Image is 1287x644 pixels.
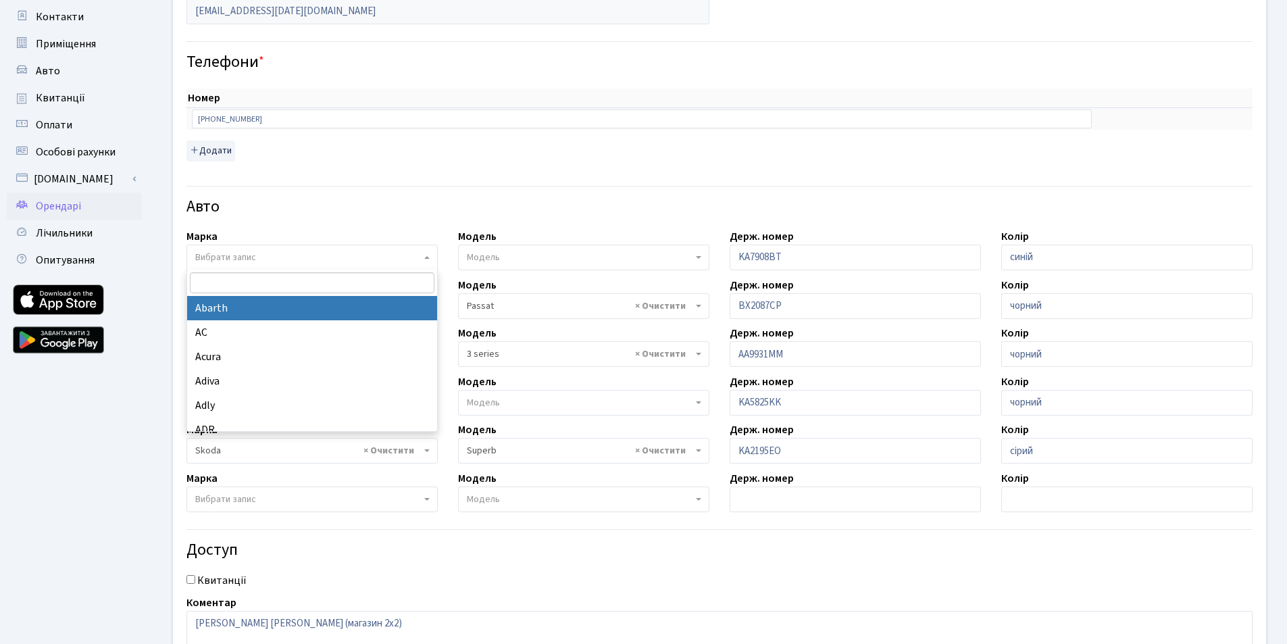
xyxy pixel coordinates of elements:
a: Авто [7,57,142,84]
span: Вибрати запис [195,251,256,264]
label: Коментар [186,595,236,611]
a: [DOMAIN_NAME] [7,166,142,193]
label: Колір [1001,422,1029,438]
li: Acura [187,345,437,369]
li: Adiva [187,369,437,393]
label: Марка [186,470,218,487]
span: Авто [36,64,60,78]
li: AC [187,320,437,345]
label: Колір [1001,325,1029,341]
span: Приміщення [36,36,96,51]
span: Опитування [36,253,95,268]
label: Модель [458,470,497,487]
span: Особові рахунки [36,145,116,159]
label: Колір [1001,228,1029,245]
a: Опитування [7,247,142,274]
label: Колір [1001,470,1029,487]
span: Superb [467,444,692,457]
label: Держ. номер [730,325,794,341]
span: Skoda [186,438,438,464]
label: Колір [1001,277,1029,293]
span: Лічильники [36,226,93,241]
span: Контакти [36,9,84,24]
label: Держ. номер [730,228,794,245]
th: Номер [186,89,1097,108]
label: Держ. номер [730,422,794,438]
label: Модель [458,277,497,293]
span: Superb [458,438,709,464]
a: Оплати [7,112,142,139]
a: Орендарі [7,193,142,220]
label: Держ. номер [730,277,794,293]
span: Модель [467,251,500,264]
span: Вибрати запис [195,493,256,506]
span: Skoda [195,444,421,457]
span: Квитанції [36,91,85,105]
h4: Доступ [186,541,1253,560]
span: Видалити всі елементи [363,444,414,457]
span: Passat [467,299,692,313]
button: Додати [186,141,235,162]
li: Abarth [187,296,437,320]
label: Держ. номер [730,470,794,487]
span: Видалити всі елементи [635,299,686,313]
span: Орендарі [36,199,81,214]
a: Приміщення [7,30,142,57]
label: Колір [1001,374,1029,390]
a: Квитанції [7,84,142,112]
h4: Авто [186,197,1253,217]
label: Модель [458,374,497,390]
li: ADR [187,418,437,442]
label: Держ. номер [730,374,794,390]
span: Модель [467,493,500,506]
span: 3 series [458,341,709,367]
a: Особові рахунки [7,139,142,166]
label: Модель [458,325,497,341]
label: Модель [458,228,497,245]
label: Квитанції [197,572,247,589]
a: Лічильники [7,220,142,247]
label: Марка [186,228,218,245]
span: Модель [467,396,500,410]
li: Adly [187,393,437,418]
span: Passat [458,293,709,319]
a: Контакти [7,3,142,30]
span: Оплати [36,118,72,132]
span: 3 series [467,347,692,361]
span: Видалити всі елементи [635,347,686,361]
label: Модель [458,422,497,438]
span: Видалити всі елементи [635,444,686,457]
h4: Телефони [186,53,1253,72]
